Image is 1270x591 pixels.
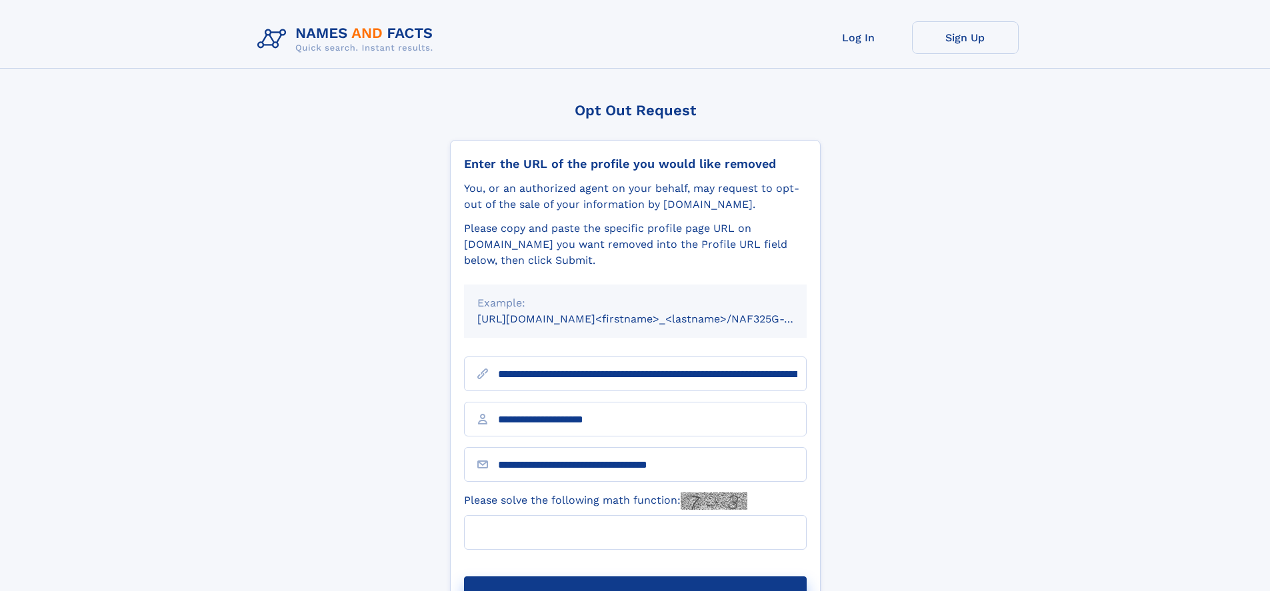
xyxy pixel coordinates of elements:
[464,221,807,269] div: Please copy and paste the specific profile page URL on [DOMAIN_NAME] you want removed into the Pr...
[464,181,807,213] div: You, or an authorized agent on your behalf, may request to opt-out of the sale of your informatio...
[464,492,747,510] label: Please solve the following math function:
[464,157,807,171] div: Enter the URL of the profile you would like removed
[450,102,821,119] div: Opt Out Request
[477,312,832,325] small: [URL][DOMAIN_NAME]<firstname>_<lastname>/NAF325G-xxxxxxxx
[477,295,793,311] div: Example:
[912,21,1019,54] a: Sign Up
[252,21,444,57] img: Logo Names and Facts
[805,21,912,54] a: Log In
